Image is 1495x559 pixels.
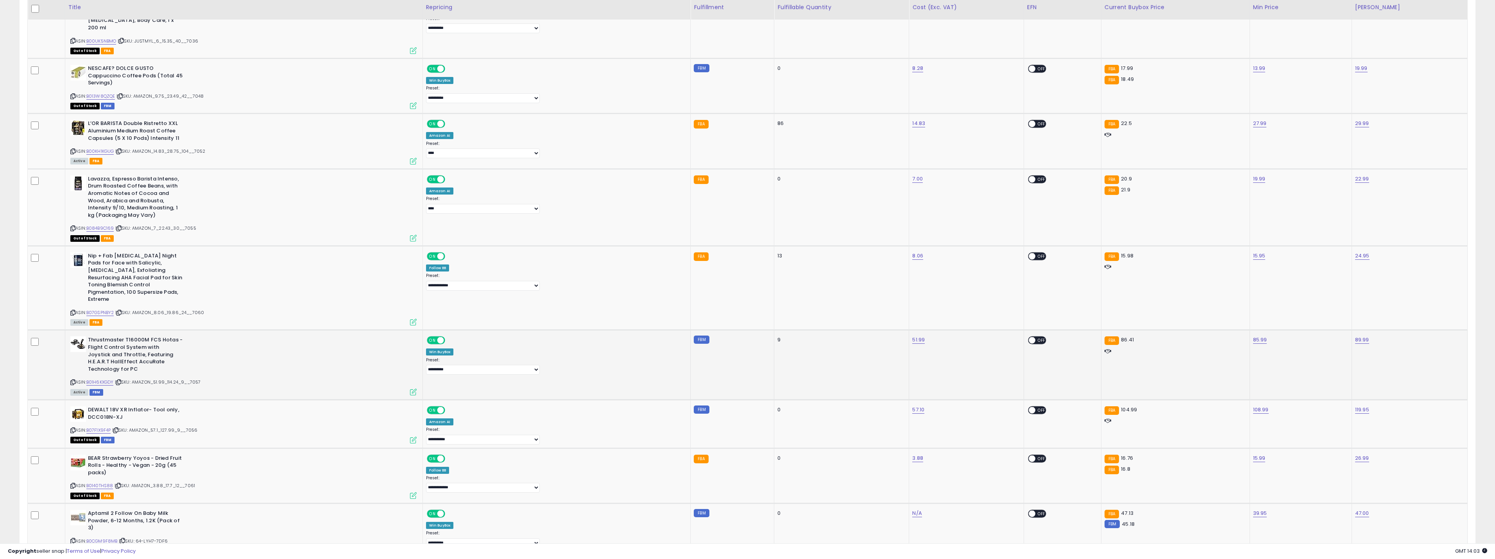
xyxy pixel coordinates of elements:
[70,319,88,326] span: All listings currently available for purchase on Amazon
[1121,64,1133,72] span: 17.99
[70,493,100,499] span: All listings that are currently out of stock and unavailable for purchase on Amazon
[444,253,456,259] span: OFF
[426,522,454,529] div: Win BuyBox
[694,336,709,344] small: FBM
[1121,120,1132,127] span: 22.5
[1253,454,1266,462] a: 15.99
[777,336,903,343] div: 9
[1121,252,1133,259] span: 15.98
[88,336,183,375] b: Thrustmaster T16000M FCS Hotas - Flight Control System with Joystick and Throttle, Featuring H.E....
[101,437,115,443] span: FBM
[1035,121,1048,127] span: OFF
[1122,520,1135,528] span: 45.18
[1027,3,1098,11] div: EFN
[694,509,709,517] small: FBM
[115,225,196,231] span: | SKU: AMAZON_7_22.43_30__7055
[70,235,100,242] span: All listings that are currently out of stock and unavailable for purchase on Amazon
[70,175,417,241] div: ASIN:
[912,120,925,127] a: 14.83
[444,407,456,414] span: OFF
[86,427,111,434] a: B07F1X9F4P
[1121,75,1134,83] span: 18.49
[88,175,183,221] b: Lavazza, Espresso Barista Intenso, Drum Roasted Coffee Beans, with Aromatic Notes of Cocoa and Wo...
[444,121,456,127] span: OFF
[115,148,206,154] span: | SKU: AMAZON_14.83_28.75_104__7052
[426,427,685,445] div: Preset:
[428,121,437,127] span: ON
[1105,186,1119,195] small: FBA
[70,406,417,443] div: ASIN:
[1355,175,1369,183] a: 22.99
[70,65,86,80] img: 41NH962a+PL._SL40_.jpg
[428,455,437,462] span: ON
[70,510,86,525] img: 41GYBRZi+lL._SL40_.jpg
[1355,252,1370,260] a: 24.95
[70,120,86,136] img: 51AzC0MrHYL._SL40_.jpg
[777,510,903,517] div: 0
[1105,120,1119,129] small: FBA
[694,252,708,261] small: FBA
[86,309,114,316] a: B07GSPNBY2
[1105,455,1119,463] small: FBA
[426,467,449,474] div: Follow BB
[1121,465,1130,473] span: 16.8
[428,253,437,259] span: ON
[101,103,115,109] span: FBM
[428,66,437,72] span: ON
[86,148,114,155] a: B00KH1KGUG
[115,482,195,489] span: | SKU: AMAZON_3.88_17.7_12__7061
[444,66,456,72] span: OFF
[426,348,454,355] div: Win BuyBox
[426,264,449,271] div: Follow BB
[912,3,1020,11] div: Cost (Exc. VAT)
[70,65,417,108] div: ASIN:
[1035,455,1048,462] span: OFF
[777,455,903,462] div: 0
[1121,336,1134,343] span: 86.41
[86,93,115,100] a: B013W8QZQE
[70,158,88,164] span: All listings currently available for purchase on Amazon
[694,120,708,129] small: FBA
[777,175,903,182] div: 0
[777,406,903,413] div: 0
[101,547,136,555] a: Privacy Policy
[86,379,114,386] a: B01H6KXGDY
[70,406,86,422] img: 41NWGhHZ8hL._SL40_.jpg
[1253,3,1348,11] div: Min Price
[1035,407,1048,414] span: OFF
[428,407,437,414] span: ON
[90,389,104,396] span: FBM
[426,475,685,493] div: Preset:
[1105,520,1120,528] small: FBM
[426,418,453,425] div: Amazon AI
[912,454,923,462] a: 3.88
[88,252,183,305] b: Nip + Fab [MEDICAL_DATA] Night Pads for Face with Salicylic, [MEDICAL_DATA], Exfoliating Resurfac...
[426,188,453,195] div: Amazon AI
[1253,64,1266,72] a: 13.99
[70,437,100,443] span: All listings that are currently out of stock and unavailable for purchase on Amazon
[426,16,685,34] div: Preset:
[1121,186,1130,193] span: 21.9
[88,65,183,89] b: NESCAFE? DOLCE GUSTO Cappuccino Coffee Pods (Total 45 Servings)
[1121,454,1133,462] span: 16.76
[112,427,198,433] span: | SKU: AMAZON_57.1_127.99_9__7056
[428,337,437,344] span: ON
[912,406,924,414] a: 57.10
[1105,65,1119,73] small: FBA
[1355,454,1369,462] a: 26.99
[912,175,923,183] a: 7.00
[101,48,114,54] span: FBA
[70,175,86,191] img: 41+vNY47-kL._SL40_.jpg
[912,64,923,72] a: 8.28
[426,3,688,11] div: Repricing
[428,511,437,517] span: ON
[426,196,685,214] div: Preset:
[1105,76,1119,84] small: FBA
[115,309,204,316] span: | SKU: AMAZON_8.06_19.86_24__7060
[694,455,708,463] small: FBA
[444,337,456,344] span: OFF
[777,3,906,11] div: Fulfillable Quantity
[88,120,183,144] b: L’OR BARISTA Double Ristretto XXL Aluminium Medium Roast Coffee Capsules (5 X 10 Pods) Intensity 11
[428,176,437,182] span: ON
[90,319,103,326] span: FBA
